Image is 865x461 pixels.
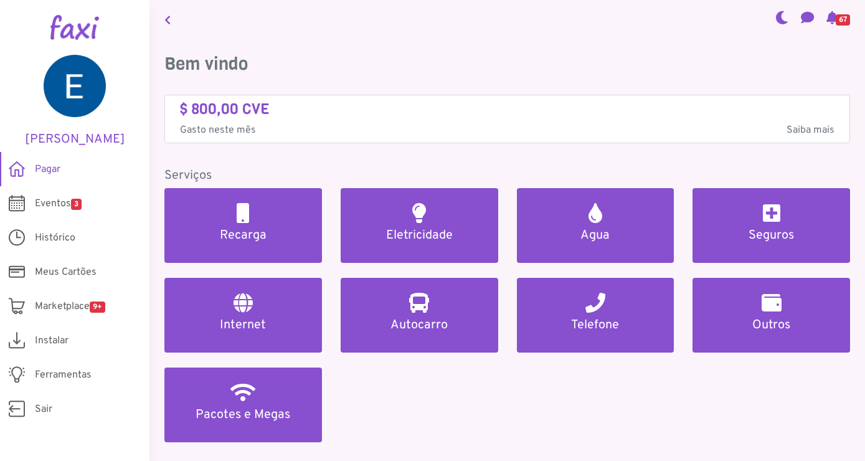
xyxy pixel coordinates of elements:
h5: Autocarro [356,318,483,333]
a: Agua [517,188,674,263]
a: Autocarro [341,278,498,353]
h5: [PERSON_NAME] [19,132,131,147]
a: Eletricidade [341,188,498,263]
a: Seguros [692,188,850,263]
h3: Bem vindo [164,54,850,75]
a: Internet [164,278,322,353]
span: Ferramentas [35,368,92,383]
span: Instalar [35,333,69,348]
span: Eventos [35,196,82,211]
span: 9+ [90,302,105,313]
a: Outros [692,278,850,353]
a: Recarga [164,188,322,263]
span: Marketplace [35,299,105,314]
h4: $ 800,00 CVE [180,100,834,118]
a: Telefone [517,278,674,353]
span: Histórico [35,230,75,245]
h5: Pacotes e Megas [179,407,307,422]
h5: Outros [707,318,835,333]
span: Meus Cartões [35,265,97,280]
span: Pagar [35,162,60,177]
a: Pacotes e Megas [164,368,322,442]
h5: Serviços [164,168,850,183]
a: [PERSON_NAME] [19,55,131,147]
h5: Eletricidade [356,228,483,243]
h5: Seguros [707,228,835,243]
a: $ 800,00 CVE Gasto neste mêsSaiba mais [180,100,834,138]
span: 67 [836,14,850,26]
h5: Agua [532,228,659,243]
h5: Telefone [532,318,659,333]
h5: Recarga [179,228,307,243]
p: Gasto neste mês [180,123,834,138]
h5: Internet [179,318,307,333]
span: Saiba mais [787,123,834,138]
span: Sair [35,402,52,417]
span: 3 [71,199,82,210]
